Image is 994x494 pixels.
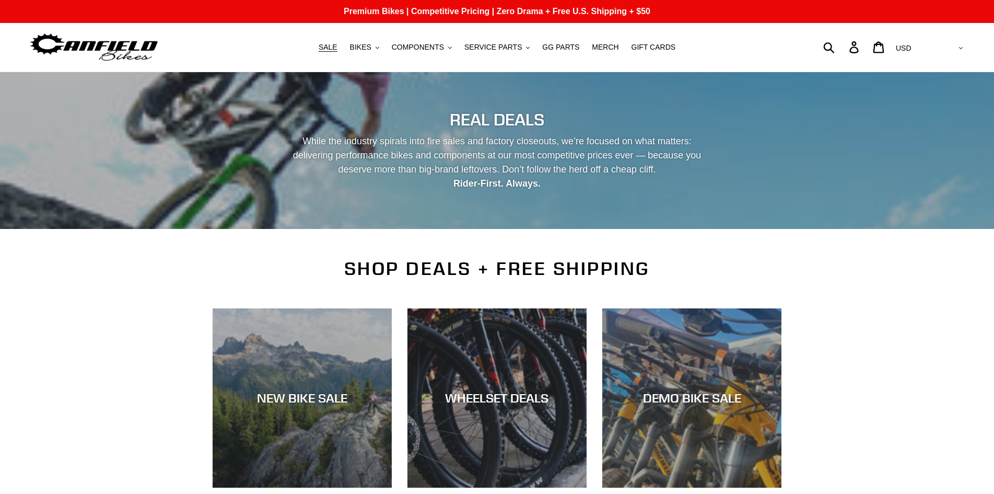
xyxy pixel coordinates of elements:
button: SERVICE PARTS [459,40,535,54]
button: BIKES [345,40,384,54]
img: Canfield Bikes [29,31,159,64]
strong: Rider-First. Always. [453,178,541,189]
span: GIFT CARDS [632,43,676,52]
div: DEMO BIKE SALE [602,390,781,406]
span: SALE [319,43,337,52]
a: MERCH [587,40,624,54]
a: DEMO BIKE SALE [602,308,781,488]
a: SALE [313,40,343,54]
button: COMPONENTS [387,40,457,54]
p: While the industry spirals into fire sales and factory closeouts, we’re focused on what matters: ... [284,134,711,191]
span: SERVICE PARTS [464,43,522,52]
span: COMPONENTS [392,43,444,52]
div: WHEELSET DEALS [407,390,587,406]
input: Search [829,36,856,59]
a: WHEELSET DEALS [407,308,587,488]
a: GG PARTS [537,40,584,54]
a: GIFT CARDS [626,40,681,54]
div: NEW BIKE SALE [213,390,392,406]
h2: REAL DEALS [213,110,782,130]
h2: SHOP DEALS + FREE SHIPPING [213,258,782,280]
a: NEW BIKE SALE [213,308,392,488]
span: GG PARTS [542,43,579,52]
span: MERCH [592,43,618,52]
span: BIKES [350,43,371,52]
